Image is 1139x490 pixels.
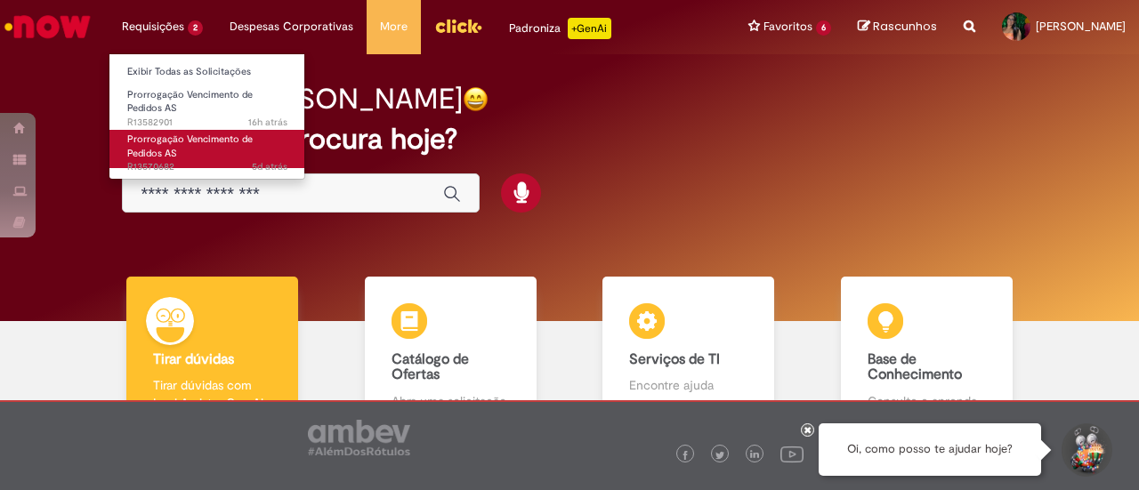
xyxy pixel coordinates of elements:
[681,451,690,460] img: logo_footer_facebook.png
[715,451,724,460] img: logo_footer_twitter.png
[868,392,986,410] p: Consulte e aprenda
[127,116,287,130] span: R13582901
[434,12,482,39] img: click_logo_yellow_360x200.png
[392,350,469,384] b: Catálogo de Ofertas
[858,19,937,36] a: Rascunhos
[868,350,962,384] b: Base de Conhecimento
[230,18,353,36] span: Despesas Corporativas
[819,423,1041,476] div: Oi, como posso te ajudar hoje?
[1059,423,1112,477] button: Iniciar Conversa de Suporte
[122,18,184,36] span: Requisições
[308,420,410,455] img: logo_footer_ambev_rotulo_gray.png
[188,20,203,36] span: 2
[2,9,93,44] img: ServiceNow
[248,116,287,129] span: 16h atrás
[153,350,234,368] b: Tirar dúvidas
[1036,19,1126,34] span: [PERSON_NAME]
[816,20,831,36] span: 6
[392,392,510,410] p: Abra uma solicitação
[127,133,253,160] span: Prorrogação Vencimento de Pedidos AS
[750,450,759,461] img: logo_footer_linkedin.png
[509,18,611,39] div: Padroniza
[93,277,332,430] a: Tirar dúvidas Tirar dúvidas com Lupi Assist e Gen Ai
[780,442,804,465] img: logo_footer_youtube.png
[122,124,1016,155] h2: O que você procura hoje?
[629,350,720,368] b: Serviços de TI
[109,53,305,180] ul: Requisições
[109,130,305,168] a: Aberto R13570682 : Prorrogação Vencimento de Pedidos AS
[463,86,489,112] img: happy-face.png
[569,277,808,430] a: Serviços de TI Encontre ajuda
[109,62,305,82] a: Exibir Todas as Solicitações
[127,160,287,174] span: R13570682
[109,85,305,124] a: Aberto R13582901 : Prorrogação Vencimento de Pedidos AS
[763,18,812,36] span: Favoritos
[127,88,253,116] span: Prorrogação Vencimento de Pedidos AS
[808,277,1046,430] a: Base de Conhecimento Consulte e aprenda
[629,376,747,394] p: Encontre ajuda
[568,18,611,39] p: +GenAi
[153,376,271,412] p: Tirar dúvidas com Lupi Assist e Gen Ai
[332,277,570,430] a: Catálogo de Ofertas Abra uma solicitação
[380,18,408,36] span: More
[252,160,287,173] span: 5d atrás
[873,18,937,35] span: Rascunhos
[252,160,287,173] time: 26/09/2025 13:51:36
